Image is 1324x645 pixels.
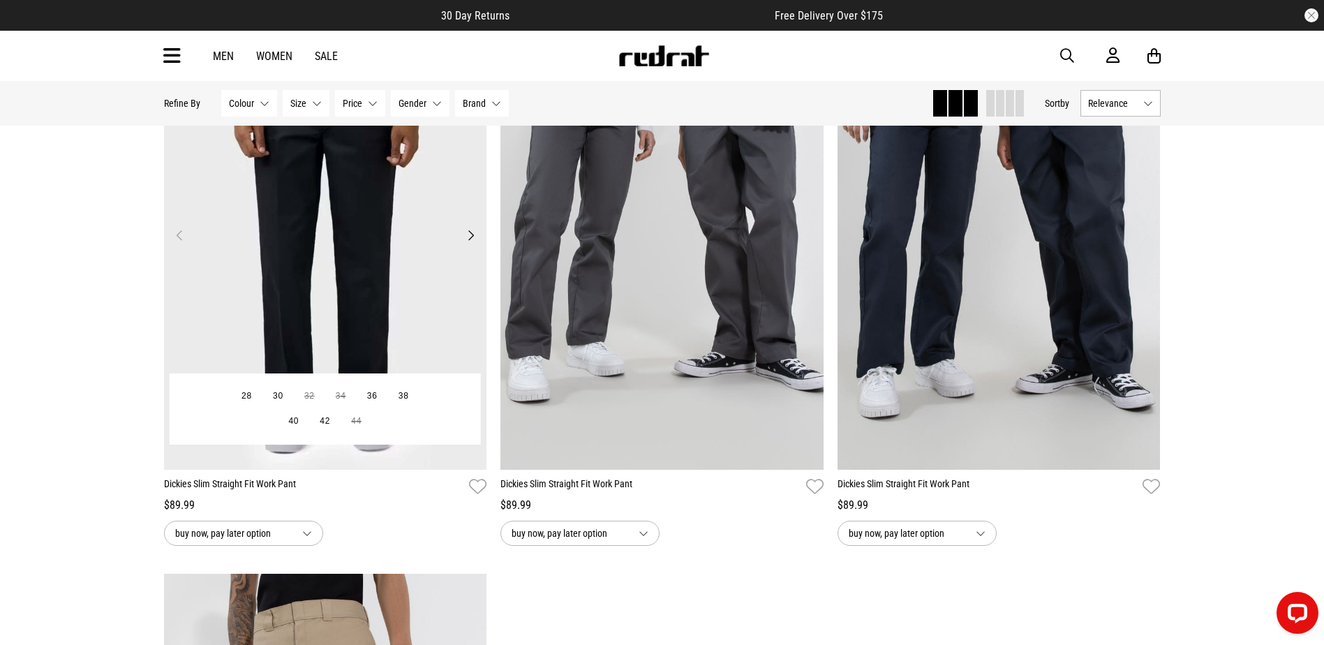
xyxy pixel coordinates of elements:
span: Brand [463,98,486,109]
span: buy now, pay later option [512,525,627,542]
button: 42 [309,409,341,434]
span: 30 Day Returns [441,9,509,22]
iframe: LiveChat chat widget [1265,586,1324,645]
img: Dickies Slim Straight Fit Work Pant in Grey [500,17,824,470]
a: Dickies Slim Straight Fit Work Pant [838,477,1138,497]
span: Size [290,98,306,109]
img: Dickies Slim Straight Fit Work Pant in Black [164,17,487,470]
div: $89.99 [500,497,824,514]
button: Gender [391,90,449,117]
button: Brand [455,90,509,117]
button: 44 [341,409,372,434]
button: 34 [325,384,357,409]
span: by [1060,98,1069,109]
a: Women [256,50,292,63]
button: Previous [171,227,188,244]
button: 32 [294,384,325,409]
div: $89.99 [838,497,1161,514]
button: Sortby [1045,95,1069,112]
div: $89.99 [164,497,487,514]
button: Colour [221,90,277,117]
button: buy now, pay later option [164,521,323,546]
span: Gender [399,98,426,109]
a: Dickies Slim Straight Fit Work Pant [500,477,801,497]
button: 30 [262,384,294,409]
a: Sale [315,50,338,63]
a: Dickies Slim Straight Fit Work Pant [164,477,464,497]
button: 36 [357,384,388,409]
span: Free Delivery Over $175 [775,9,883,22]
button: buy now, pay later option [500,521,660,546]
p: Refine By [164,98,200,109]
span: Price [343,98,362,109]
span: Relevance [1088,98,1138,109]
span: buy now, pay later option [849,525,965,542]
button: 40 [278,409,309,434]
button: Next [462,227,479,244]
button: 28 [231,384,262,409]
iframe: Customer reviews powered by Trustpilot [537,8,747,22]
a: Men [213,50,234,63]
button: Relevance [1080,90,1161,117]
img: Dickies Slim Straight Fit Work Pant in Blue [838,17,1161,470]
img: Redrat logo [618,45,710,66]
button: buy now, pay later option [838,521,997,546]
button: 38 [388,384,419,409]
button: Size [283,90,329,117]
span: Colour [229,98,254,109]
button: Price [335,90,385,117]
span: buy now, pay later option [175,525,291,542]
